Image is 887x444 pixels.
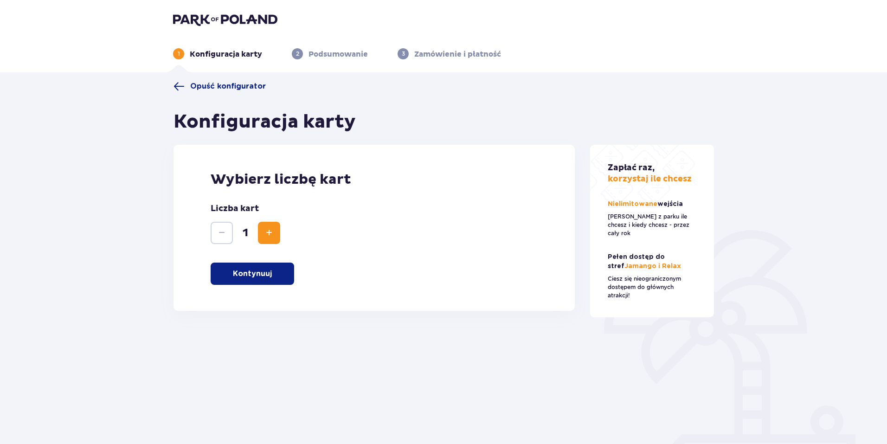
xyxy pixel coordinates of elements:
p: Konfiguracja karty [190,49,262,59]
h1: Konfiguracja karty [174,110,356,134]
p: Jamango i Relax [608,252,697,271]
p: 1 [178,50,180,58]
div: 3Zamówienie i płatność [398,48,501,59]
p: korzystaj ile chcesz [608,162,692,185]
button: Zwiększ [258,222,280,244]
p: Wybierz liczbę kart [211,171,538,188]
button: Kontynuuj [211,263,294,285]
span: Pełen dostęp do stref [608,254,665,270]
p: Podsumowanie [309,49,368,59]
span: Opuść konfigurator [190,81,266,91]
span: wejścia [657,201,683,207]
button: Zmniejsz [211,222,233,244]
a: Opuść konfigurator [174,81,266,92]
p: Nielimitowane [608,199,685,209]
span: Zapłać raz, [608,162,655,173]
p: Kontynuuj [233,269,272,279]
p: Zamówienie i płatność [414,49,501,59]
div: 2Podsumowanie [292,48,368,59]
p: 2 [296,50,299,58]
img: Park of Poland logo [173,13,277,26]
p: [PERSON_NAME] z parku ile chcesz i kiedy chcesz - przez cały rok [608,212,697,238]
p: Liczba kart [211,203,259,214]
p: Ciesz się nieograniczonym dostępem do głównych atrakcji! [608,275,697,300]
div: 1Konfiguracja karty [173,48,262,59]
span: 1 [235,226,256,240]
p: 3 [402,50,405,58]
